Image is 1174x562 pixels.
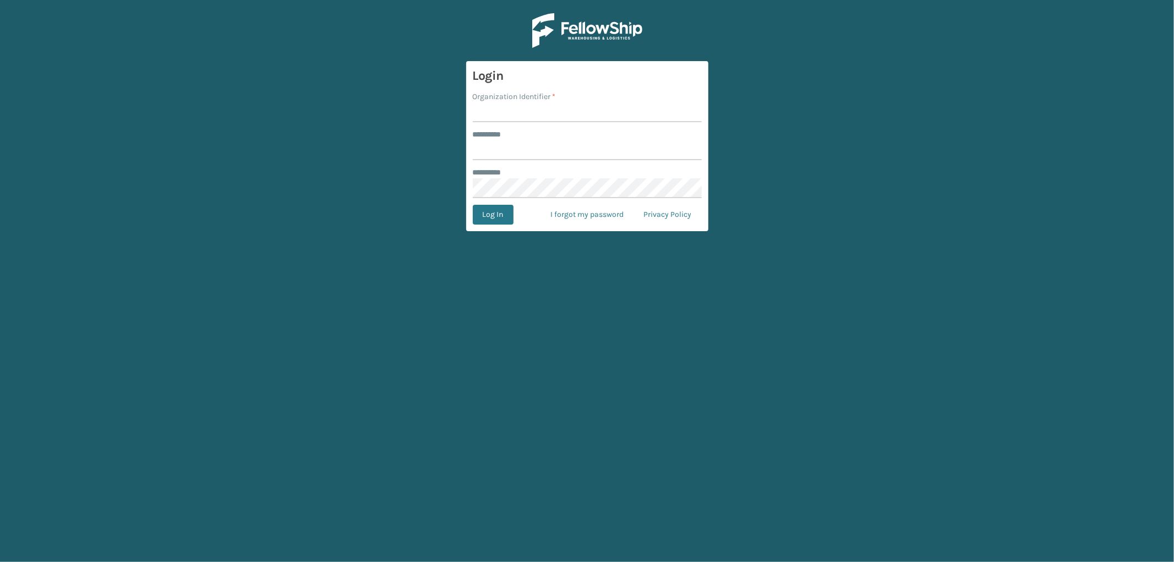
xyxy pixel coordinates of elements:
[473,68,702,84] h3: Login
[541,205,634,225] a: I forgot my password
[473,91,556,102] label: Organization Identifier
[634,205,702,225] a: Privacy Policy
[532,13,642,48] img: Logo
[473,205,514,225] button: Log In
